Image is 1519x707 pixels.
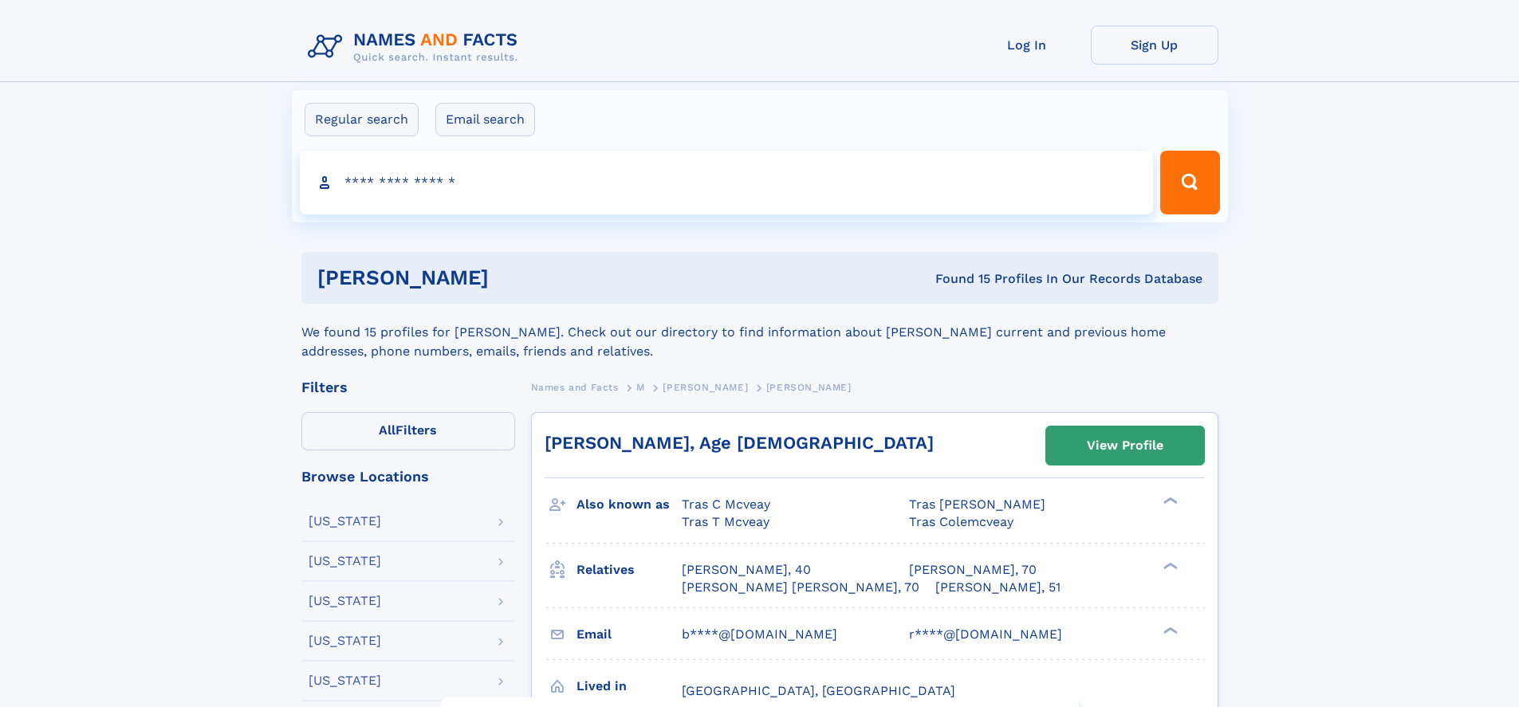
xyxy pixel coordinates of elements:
[682,497,770,512] span: Tras C Mcveay
[309,634,381,647] div: [US_STATE]
[545,433,934,453] a: [PERSON_NAME], Age [DEMOGRAPHIC_DATA]
[682,683,955,698] span: [GEOGRAPHIC_DATA], [GEOGRAPHIC_DATA]
[682,514,769,529] span: Tras T Mcveay
[712,270,1202,288] div: Found 15 Profiles In Our Records Database
[909,497,1045,512] span: Tras [PERSON_NAME]
[1087,427,1163,464] div: View Profile
[1159,625,1179,635] div: ❯
[909,561,1037,579] a: [PERSON_NAME], 70
[300,151,1154,214] input: search input
[636,377,645,397] a: M
[309,595,381,607] div: [US_STATE]
[663,382,748,393] span: [PERSON_NAME]
[301,412,515,450] label: Filters
[577,556,682,583] h3: Relatives
[301,380,515,395] div: Filters
[309,674,381,687] div: [US_STATE]
[577,621,682,648] h3: Email
[636,382,645,393] span: M
[935,579,1061,596] a: [PERSON_NAME], 51
[301,304,1218,361] div: We found 15 profiles for [PERSON_NAME]. Check out our directory to find information about [PERSON...
[301,26,531,69] img: Logo Names and Facts
[1091,26,1218,65] a: Sign Up
[663,377,748,397] a: [PERSON_NAME]
[1160,151,1219,214] button: Search Button
[577,491,682,518] h3: Also known as
[531,377,619,397] a: Names and Facts
[317,268,712,288] h1: [PERSON_NAME]
[963,26,1091,65] a: Log In
[682,561,811,579] a: [PERSON_NAME], 40
[379,422,395,438] span: All
[309,555,381,568] div: [US_STATE]
[309,515,381,528] div: [US_STATE]
[1159,496,1179,506] div: ❯
[1159,560,1179,571] div: ❯
[909,514,1013,529] span: Tras Colemcveay
[766,382,852,393] span: [PERSON_NAME]
[682,579,919,596] a: [PERSON_NAME] [PERSON_NAME], 70
[435,103,535,136] label: Email search
[577,673,682,700] h3: Lived in
[305,103,419,136] label: Regular search
[1046,426,1204,465] a: View Profile
[301,469,515,484] div: Browse Locations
